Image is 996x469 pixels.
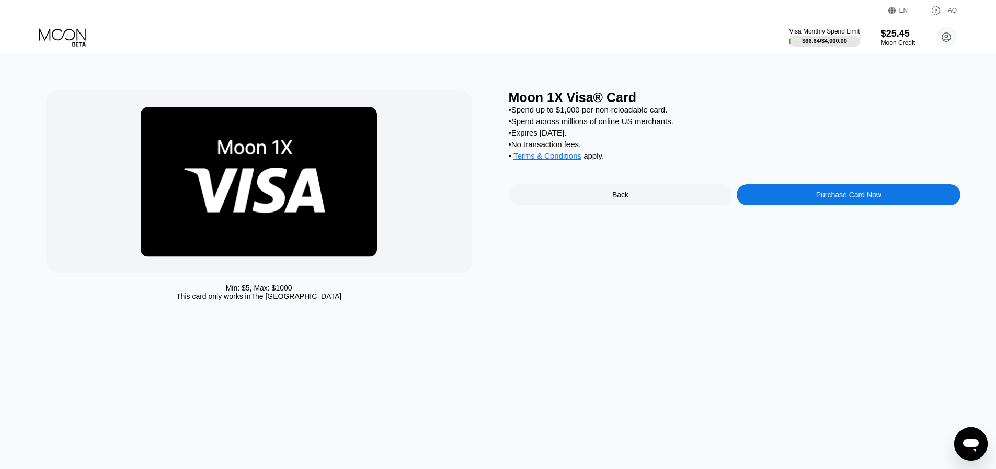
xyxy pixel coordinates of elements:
[816,191,881,199] div: Purchase Card Now
[789,28,860,35] div: Visa Monthly Spend Limit
[176,292,341,300] div: This card only works in The [GEOGRAPHIC_DATA]
[226,284,292,292] div: Min: $ 5 , Max: $ 1000
[509,128,961,137] div: • Expires [DATE].
[513,151,581,160] span: Terms & Conditions
[881,28,915,47] div: $25.45Moon Credit
[954,427,988,461] iframe: Dugme za pokretanje prozora za razmenu poruka
[881,28,915,39] div: $25.45
[899,7,908,14] div: EN
[944,7,957,14] div: FAQ
[888,5,920,16] div: EN
[881,39,915,47] div: Moon Credit
[612,191,628,199] div: Back
[789,28,860,47] div: Visa Monthly Spend Limit$66.64/$4,000.00
[509,105,961,114] div: • Spend up to $1,000 per non-reloadable card.
[802,38,847,44] div: $66.64 / $4,000.00
[509,184,732,205] div: Back
[509,90,961,105] div: Moon 1X Visa® Card
[509,117,961,126] div: • Spend across millions of online US merchants.
[509,140,961,149] div: • No transaction fees.
[737,184,960,205] div: Purchase Card Now
[513,151,581,163] div: Terms & Conditions
[920,5,957,16] div: FAQ
[509,151,961,163] div: • apply .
